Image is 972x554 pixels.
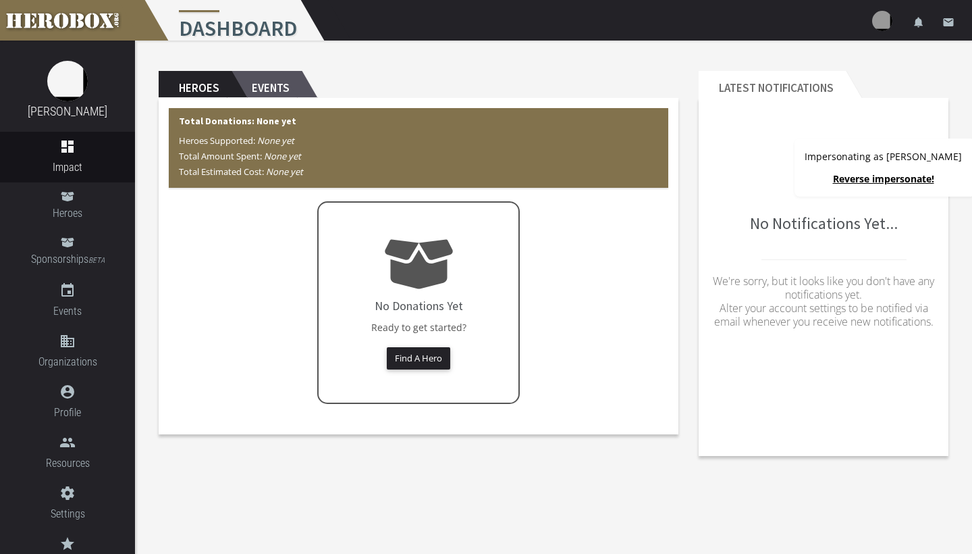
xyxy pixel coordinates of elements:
[942,16,954,28] i: email
[387,347,450,370] button: Find A Hero
[257,134,294,147] i: None yet
[699,71,846,98] h2: Latest Notifications
[913,16,925,28] i: notifications
[375,299,463,313] h4: No Donations Yet
[872,11,892,31] img: user-image
[179,134,294,147] span: Heroes Supported:
[232,71,302,98] h2: Events
[179,150,301,162] span: Total Amount Spent:
[59,138,76,155] i: dashboard
[833,172,934,185] a: Reverse impersonate!
[47,61,88,101] img: image
[266,166,303,178] i: None yet
[169,108,668,188] div: Total Donations: None yet
[709,108,938,371] div: No Notifications Yet...
[805,149,962,164] p: Impersonating as [PERSON_NAME]
[709,141,938,232] h2: No Notifications Yet...
[264,150,301,162] i: None yet
[88,256,105,265] small: BETA
[361,320,477,335] p: Ready to get started?
[714,301,934,329] span: Alter your account settings to be notified via email whenever you receive new notifications.
[28,104,107,118] a: [PERSON_NAME]
[159,71,232,98] h2: Heroes
[179,115,296,127] b: Total Donations: None yet
[713,274,934,302] span: We're sorry, but it looks like you don't have any notifications yet.
[179,166,303,178] span: Total Estimated Cost:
